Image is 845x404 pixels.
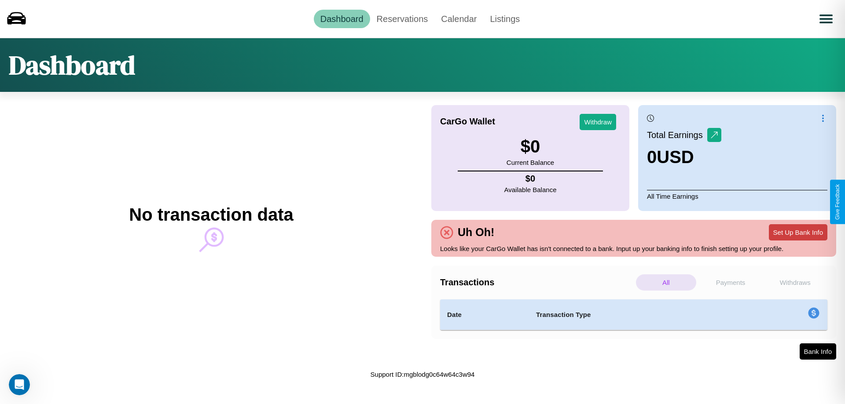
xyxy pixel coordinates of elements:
[447,309,522,320] h4: Date
[440,299,827,330] table: simple table
[536,309,736,320] h4: Transaction Type
[314,10,370,28] a: Dashboard
[647,147,721,167] h3: 0 USD
[9,374,30,395] iframe: Intercom live chat
[765,274,825,291] p: Withdraws
[434,10,483,28] a: Calendar
[701,274,761,291] p: Payments
[507,157,554,168] p: Current Balance
[800,343,836,360] button: Bank Info
[9,47,135,83] h1: Dashboard
[580,114,616,130] button: Withdraw
[504,184,557,196] p: Available Balance
[440,277,634,288] h4: Transactions
[504,174,557,184] h4: $ 0
[636,274,696,291] p: All
[440,243,827,255] p: Looks like your CarGo Wallet has isn't connected to a bank. Input up your banking info to finish ...
[769,224,827,240] button: Set Up Bank Info
[129,205,293,225] h2: No transaction data
[507,137,554,157] h3: $ 0
[814,7,838,31] button: Open menu
[440,116,495,127] h4: CarGo Wallet
[834,184,841,220] div: Give Feedback
[371,368,475,380] p: Support ID: mgblodg0c64w64c3w94
[370,10,435,28] a: Reservations
[453,226,499,239] h4: Uh Oh!
[647,190,827,202] p: All Time Earnings
[483,10,526,28] a: Listings
[647,127,707,143] p: Total Earnings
